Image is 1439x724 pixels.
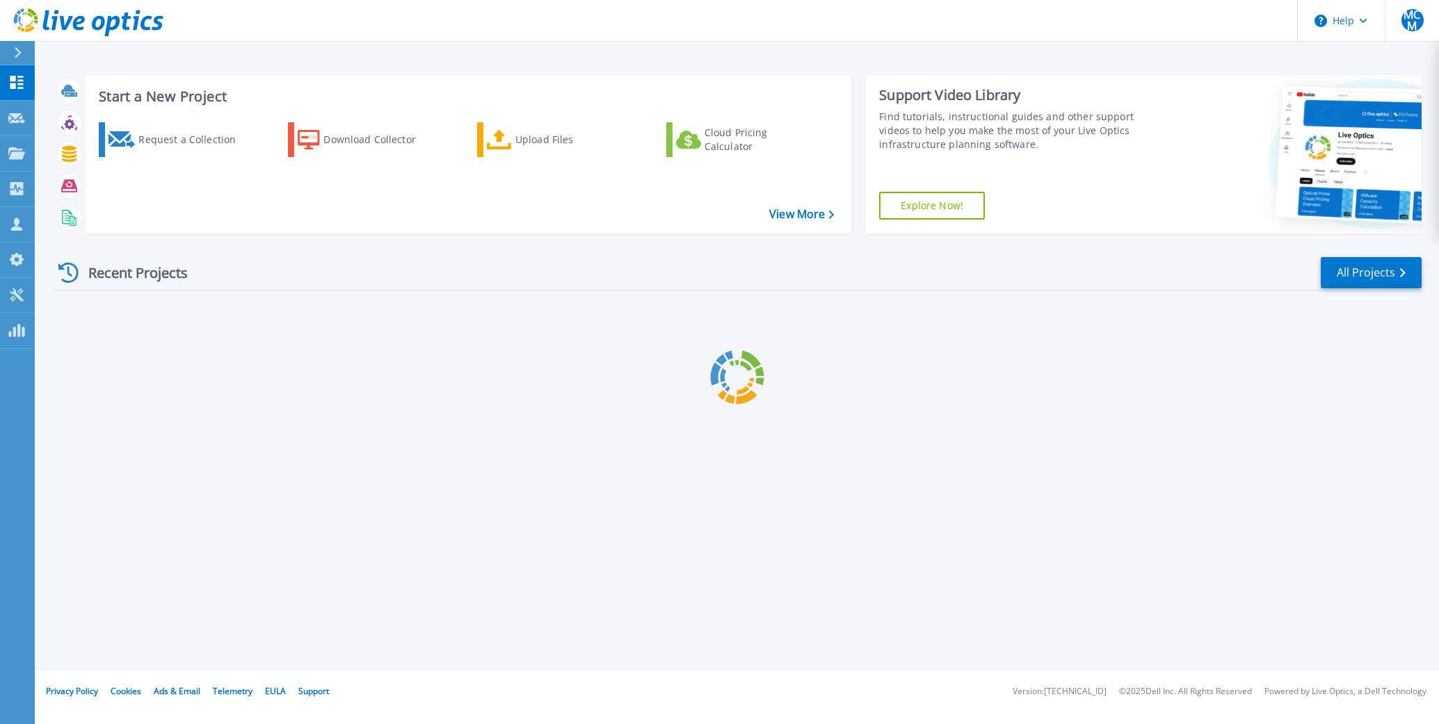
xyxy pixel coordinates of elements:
a: Cookies [111,685,141,697]
div: Recent Projects [54,256,207,290]
div: Support Video Library [879,86,1164,104]
a: Ads & Email [154,685,200,697]
li: Version: [TECHNICAL_ID] [1013,687,1107,696]
div: Upload Files [515,126,627,154]
a: Download Collector [288,122,443,157]
a: All Projects [1321,257,1422,288]
a: View More [769,208,834,221]
a: Upload Files [477,122,632,157]
div: Download Collector [323,126,435,154]
a: Telemetry [213,685,252,697]
div: Find tutorials, instructional guides and other support videos to help you make the most of your L... [879,110,1164,151]
a: Cloud Pricing Calculator [666,122,821,157]
a: Privacy Policy [46,685,98,697]
div: Cloud Pricing Calculator [705,126,816,154]
span: MCM [1401,9,1424,31]
div: Request a Collection [138,126,250,154]
h3: Start a New Project [99,89,833,104]
a: Request a Collection [99,122,254,157]
li: Powered by Live Optics, a Dell Technology [1264,687,1426,696]
a: EULA [265,685,286,697]
a: Support [298,685,329,697]
a: Explore Now! [879,192,985,220]
li: © 2025 Dell Inc. All Rights Reserved [1119,687,1252,696]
